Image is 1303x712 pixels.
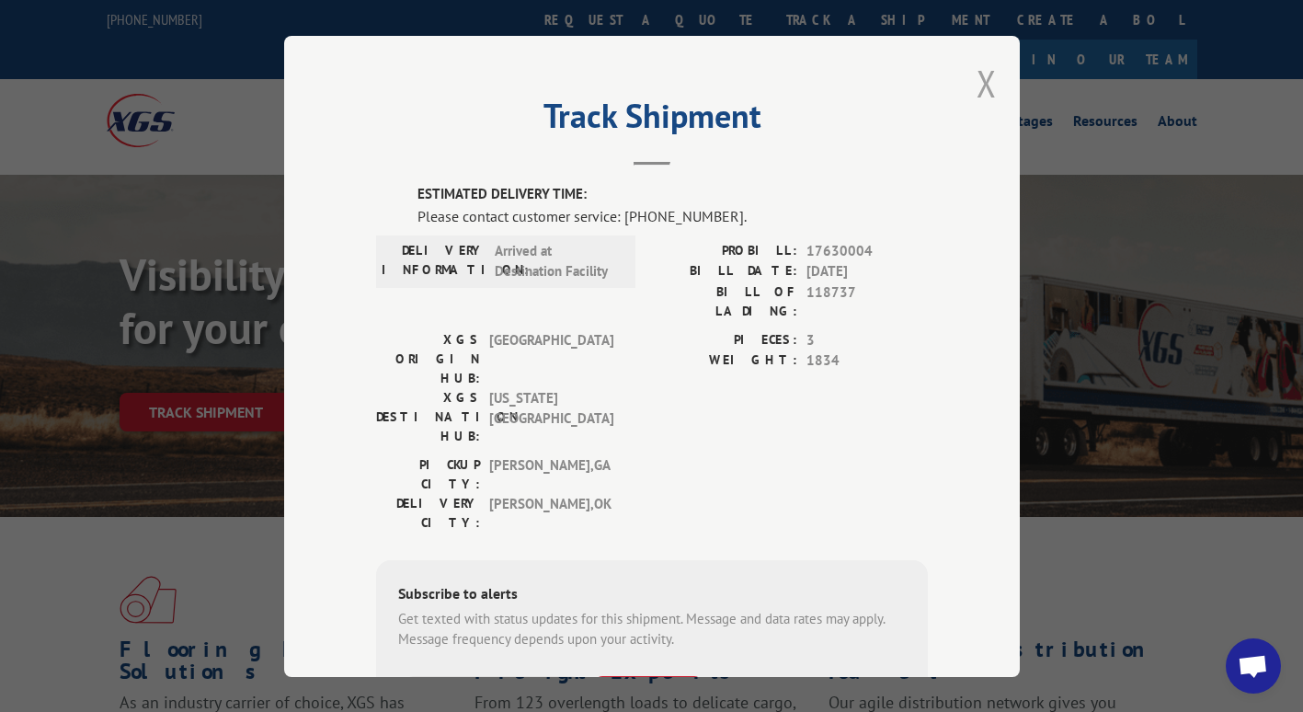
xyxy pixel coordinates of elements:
[398,608,906,649] div: Get texted with status updates for this shipment. Message and data rates may apply. Message frequ...
[652,240,797,261] label: PROBILL:
[489,493,613,532] span: [PERSON_NAME] , OK
[806,240,928,261] span: 17630004
[806,329,928,350] span: 3
[806,350,928,372] span: 1834
[417,204,928,226] div: Please contact customer service: [PHONE_NUMBER].
[398,581,906,608] div: Subscribe to alerts
[652,350,797,372] label: WEIGHT:
[652,329,797,350] label: PIECES:
[977,59,997,108] button: Close modal
[489,329,613,387] span: [GEOGRAPHIC_DATA]
[376,387,480,445] label: XGS DESTINATION HUB:
[417,184,928,205] label: ESTIMATED DELIVERY TIME:
[489,387,613,445] span: [US_STATE][GEOGRAPHIC_DATA]
[376,493,480,532] label: DELIVERY CITY:
[1226,638,1281,694] div: Open chat
[382,240,486,281] label: DELIVERY INFORMATION:
[495,240,619,281] span: Arrived at Destination Facility
[806,261,928,282] span: [DATE]
[652,281,797,320] label: BILL OF LADING:
[376,329,480,387] label: XGS ORIGIN HUB:
[652,261,797,282] label: BILL DATE:
[489,454,613,493] span: [PERSON_NAME] , GA
[376,454,480,493] label: PICKUP CITY:
[806,281,928,320] span: 118737
[376,103,928,138] h2: Track Shipment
